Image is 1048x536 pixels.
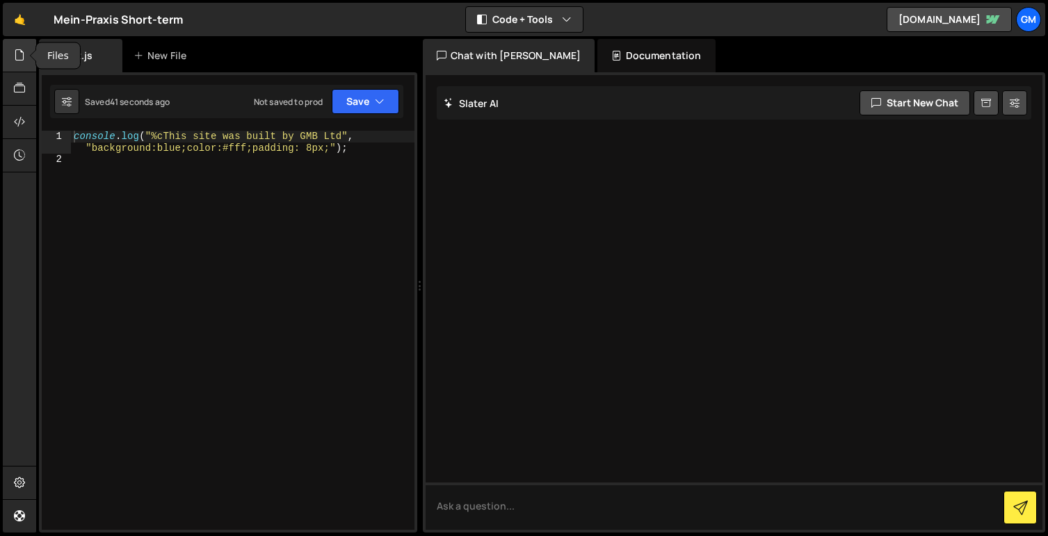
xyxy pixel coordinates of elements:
a: 🤙 [3,3,37,36]
div: New File [134,49,192,63]
a: [DOMAIN_NAME] [887,7,1012,32]
div: Not saved to prod [254,96,323,108]
div: Chat with [PERSON_NAME] [423,39,595,72]
button: Code + Tools [466,7,583,32]
div: 41 seconds ago [110,96,170,108]
div: Documentation [597,39,715,72]
div: Mein-Praxis Short-term [54,11,184,28]
a: GM [1016,7,1041,32]
h2: Slater AI [444,97,499,110]
div: Files [36,43,80,69]
button: Start new chat [860,90,970,115]
div: Saved [85,96,170,108]
div: 2 [42,154,71,165]
div: 1 [42,131,71,154]
button: Save [332,89,399,114]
